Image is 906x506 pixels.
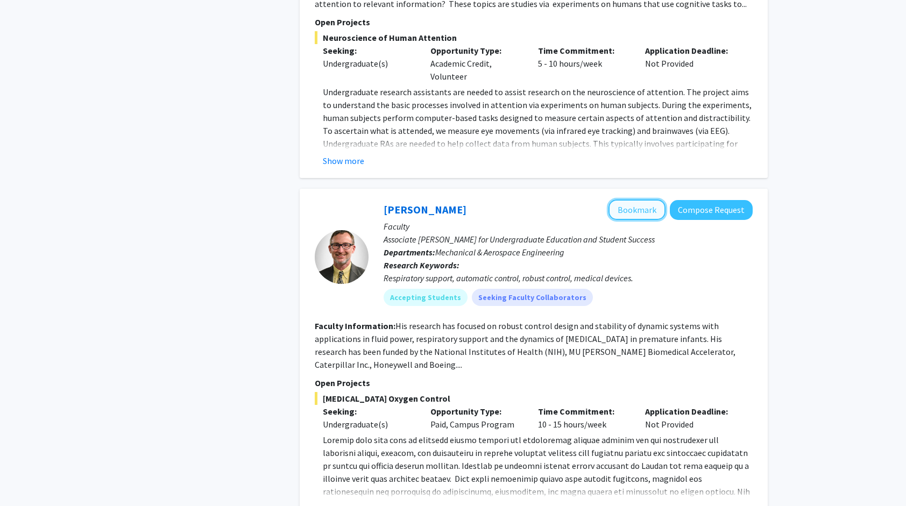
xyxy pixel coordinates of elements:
button: Compose Request to Roger Fales [670,200,753,220]
mat-chip: Accepting Students [384,289,468,306]
p: Opportunity Type: [430,44,522,57]
p: Application Deadline: [645,44,737,57]
b: Research Keywords: [384,260,459,270]
div: Paid, Campus Program [422,405,530,431]
p: Time Commitment: [538,405,629,418]
span: Mechanical & Aerospace Engineering [435,247,564,258]
fg-read-more: His research has focused on robust control design and stability of dynamic systems with applicati... [315,320,735,370]
p: Open Projects [315,376,753,389]
div: Undergraduate(s) [323,418,414,431]
div: Not Provided [637,44,745,83]
button: Show more [323,154,364,167]
p: Opportunity Type: [430,405,522,418]
mat-chip: Seeking Faculty Collaborators [472,289,593,306]
div: Undergraduate(s) [323,57,414,70]
div: Academic Credit, Volunteer [422,44,530,83]
button: Add Roger Fales to Bookmarks [608,199,666,220]
b: Faculty Information: [315,320,395,331]
div: Not Provided [637,405,745,431]
p: Faculty [384,220,753,233]
p: Open Projects [315,16,753,28]
a: [PERSON_NAME] [384,203,466,216]
iframe: Chat [8,458,46,498]
p: Application Deadline: [645,405,737,418]
b: Departments: [384,247,435,258]
div: 10 - 15 hours/week [530,405,638,431]
p: Seeking: [323,44,414,57]
p: Time Commitment: [538,44,629,57]
span: Neuroscience of Human Attention [315,31,753,44]
span: [MEDICAL_DATA] Oxygen Control [315,392,753,405]
div: Respiratory support, automatic control, robust control, medical devices. [384,272,753,284]
p: Seeking: [323,405,414,418]
p: Undergraduate research assistants are needed to assist research on the neuroscience of attention.... [323,85,753,189]
p: Associate [PERSON_NAME] for Undergraduate Education and Student Success [384,233,753,246]
div: 5 - 10 hours/week [530,44,638,83]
